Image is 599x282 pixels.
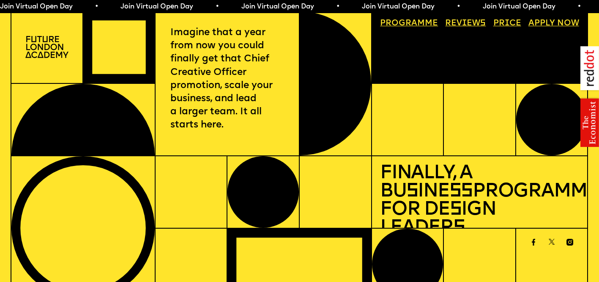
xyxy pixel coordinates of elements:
[524,15,583,32] a: Apply now
[335,3,339,10] span: •
[170,26,284,132] p: Imagine that a year from now you could finally get that Chief Creative Officer promotion, scale y...
[453,218,465,238] span: s
[94,3,98,10] span: •
[411,19,417,28] span: a
[215,3,219,10] span: •
[528,19,534,28] span: A
[489,15,525,32] a: Price
[376,15,442,32] a: Programme
[406,182,418,201] span: s
[450,200,462,219] span: s
[449,182,473,201] span: ss
[577,3,580,10] span: •
[380,164,579,237] h1: Finally, a Bu ine Programme for De ign Leader
[456,3,460,10] span: •
[441,15,490,32] a: Reviews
